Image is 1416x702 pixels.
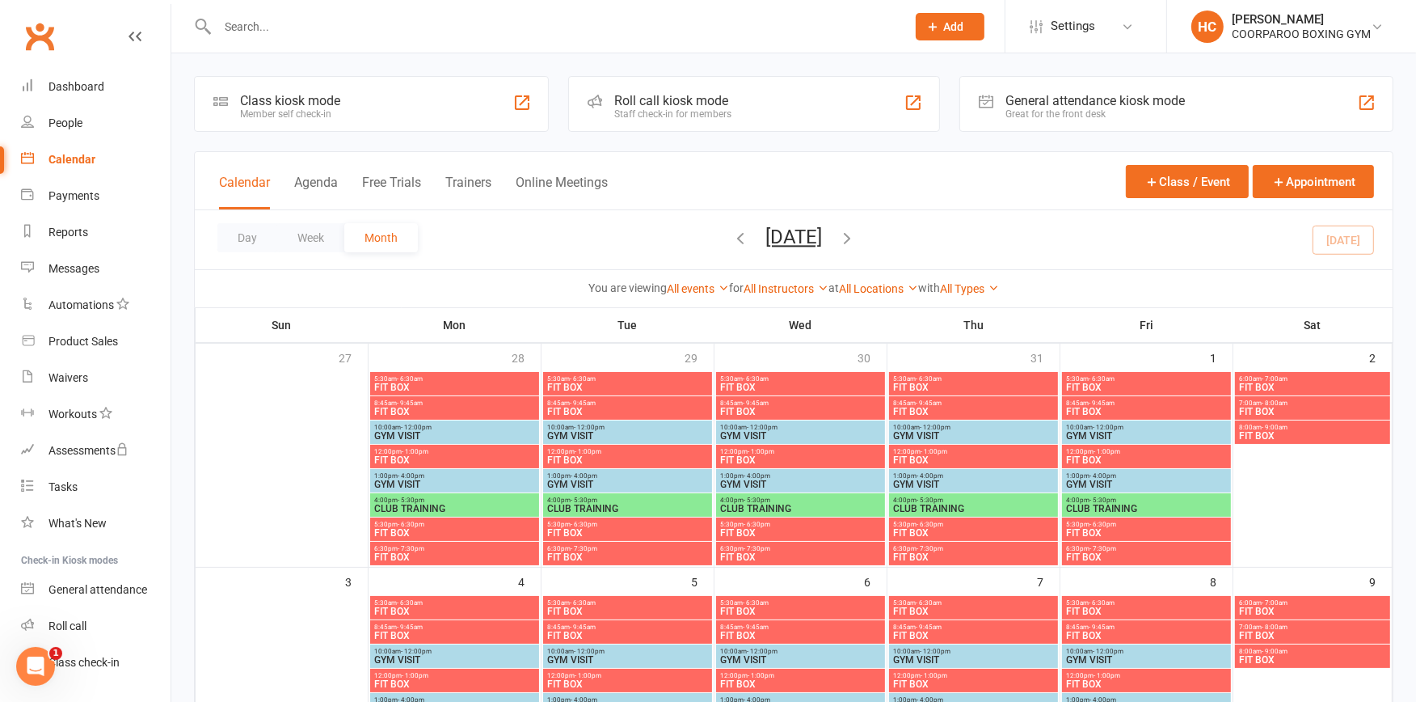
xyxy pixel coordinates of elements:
span: 8:45am [892,400,1055,407]
span: 10:00am [1065,424,1228,431]
div: Calendar [48,153,95,166]
span: - 6:30am [397,375,423,383]
span: - 9:45am [916,624,942,631]
span: GYM VISIT [719,431,882,441]
span: FIT BOX [892,679,1055,689]
span: GYM VISIT [1065,655,1228,665]
span: 4:00pm [719,497,882,504]
span: CLUB TRAINING [373,504,536,514]
span: FIT BOX [1065,631,1228,641]
span: - 5:30pm [571,497,597,504]
span: 5:30pm [373,521,536,528]
span: - 6:30am [570,375,596,383]
span: - 6:30am [1089,375,1115,383]
span: - 6:30pm [917,521,943,528]
span: - 9:45am [743,624,769,631]
span: GYM VISIT [719,655,882,665]
span: 5:30pm [892,521,1055,528]
th: Fri [1060,308,1233,342]
span: 5:30am [892,375,1055,383]
span: - 9:45am [397,400,423,407]
span: - 7:30pm [917,545,943,552]
span: FIT BOX [892,631,1055,641]
span: FIT BOX [1065,407,1228,417]
span: - 7:00am [1262,375,1287,383]
strong: You are viewing [588,281,667,294]
span: FIT BOX [1238,383,1387,392]
span: - 1:00pm [575,448,601,455]
span: 5:30pm [1065,521,1228,528]
span: - 6:30am [570,599,596,607]
button: Free Trials [362,175,421,209]
div: Waivers [48,371,88,384]
span: - 9:45am [1089,400,1115,407]
span: 1:00pm [546,472,709,480]
span: - 6:30am [743,375,769,383]
span: CLUB TRAINING [719,504,882,514]
span: 1:00pm [1065,472,1228,480]
span: - 7:30pm [1089,545,1116,552]
span: GYM VISIT [546,431,709,441]
button: Appointment [1253,165,1374,198]
span: - 9:45am [397,624,423,631]
a: Dashboard [21,69,171,105]
span: 12:00pm [892,448,1055,455]
div: COORPAROO BOXING GYM [1232,27,1371,41]
span: FIT BOX [719,528,882,538]
span: FIT BOX [719,552,882,562]
span: FIT BOX [719,607,882,616]
span: 4:00pm [892,497,1055,504]
span: FIT BOX [373,631,536,641]
button: Trainers [445,175,491,209]
div: General attendance kiosk mode [1005,93,1185,108]
button: Agenda [294,175,338,209]
div: Class check-in [48,656,120,669]
span: - 7:30pm [571,545,597,552]
div: Tasks [48,480,78,493]
div: Automations [48,298,114,311]
span: - 9:00am [1262,424,1287,431]
iframe: Intercom live chat [16,647,55,686]
div: 5 [691,568,714,594]
span: CLUB TRAINING [546,504,709,514]
span: 1:00pm [892,472,1055,480]
span: 1:00pm [719,472,882,480]
span: 10:00am [546,424,709,431]
a: Waivers [21,360,171,396]
span: GYM VISIT [1065,480,1228,489]
span: - 1:00pm [575,672,601,679]
th: Tue [542,308,714,342]
span: 10:00am [892,424,1055,431]
span: FIT BOX [546,455,709,465]
span: GYM VISIT [546,480,709,489]
a: Product Sales [21,324,171,360]
span: - 12:00pm [574,424,605,431]
span: 5:30pm [719,521,882,528]
span: 1:00pm [373,472,536,480]
span: FIT BOX [892,528,1055,538]
span: FIT BOX [719,383,882,392]
span: - 1:00pm [402,448,428,455]
strong: at [828,281,839,294]
span: - 1:00pm [1094,672,1120,679]
div: What's New [48,517,107,530]
span: - 6:30am [916,375,942,383]
span: 8:45am [1065,624,1228,631]
span: 5:30am [719,375,882,383]
span: GYM VISIT [373,480,536,489]
span: 8:45am [719,624,882,631]
span: FIT BOX [892,607,1055,616]
span: 5:30am [1065,375,1228,383]
th: Sun [196,308,369,342]
span: - 6:30pm [398,521,424,528]
span: 8:45am [1065,400,1228,407]
span: 4:00pm [1065,497,1228,504]
a: All Locations [839,282,918,295]
span: - 9:45am [743,400,769,407]
span: 7:00am [1238,624,1387,631]
span: 6:00am [1238,599,1387,607]
span: - 1:00pm [748,448,774,455]
span: GYM VISIT [373,655,536,665]
span: 5:30am [1065,599,1228,607]
span: 12:00pm [373,448,536,455]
